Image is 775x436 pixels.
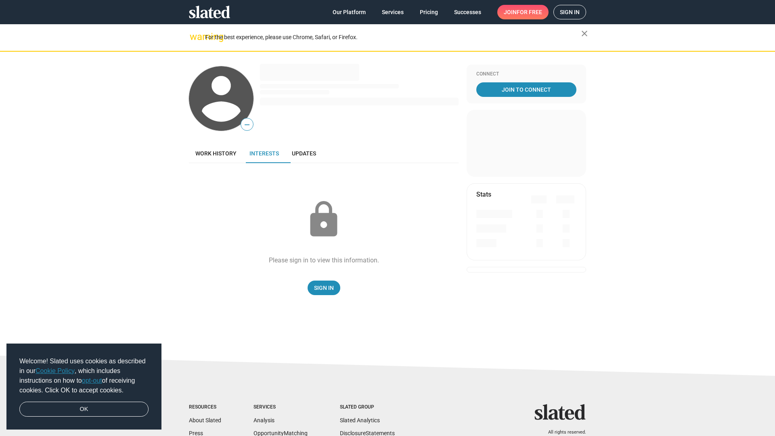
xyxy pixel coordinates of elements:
div: For the best experience, please use Chrome, Safari, or Firefox. [205,32,581,43]
span: Interests [249,150,279,157]
span: Successes [454,5,481,19]
a: About Slated [189,417,221,423]
span: Updates [292,150,316,157]
mat-icon: warning [190,32,199,42]
a: Sign in [553,5,586,19]
span: Join [504,5,542,19]
mat-icon: lock [304,199,344,240]
a: Pricing [413,5,444,19]
span: — [241,119,253,130]
span: Welcome! Slated uses cookies as described in our , which includes instructions on how to of recei... [19,356,149,395]
a: Updates [285,144,323,163]
div: Connect [476,71,576,78]
span: Services [382,5,404,19]
span: Work history [195,150,237,157]
div: Resources [189,404,221,411]
a: Analysis [253,417,274,423]
div: Please sign in to view this information. [269,256,379,264]
mat-icon: close [580,29,589,38]
a: Our Platform [326,5,372,19]
div: Slated Group [340,404,395,411]
a: Joinfor free [497,5,549,19]
a: Successes [448,5,488,19]
span: Join To Connect [478,82,575,97]
span: for free [517,5,542,19]
a: Cookie Policy [36,367,75,374]
div: Services [253,404,308,411]
mat-card-title: Stats [476,190,491,199]
a: Work history [189,144,243,163]
a: Interests [243,144,285,163]
span: Sign In [314,281,334,295]
a: Sign In [308,281,340,295]
a: Slated Analytics [340,417,380,423]
span: Sign in [560,5,580,19]
a: Services [375,5,410,19]
a: dismiss cookie message [19,402,149,417]
span: Pricing [420,5,438,19]
a: Join To Connect [476,82,576,97]
div: cookieconsent [6,344,161,430]
a: opt-out [82,377,102,384]
span: Our Platform [333,5,366,19]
